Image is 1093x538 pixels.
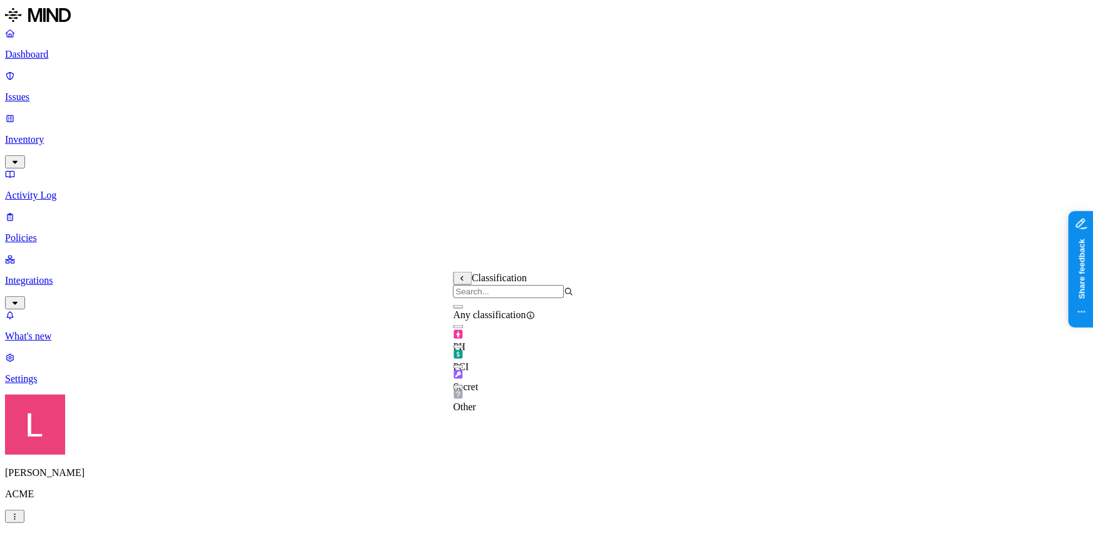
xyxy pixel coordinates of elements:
[453,370,464,380] img: secret.svg
[5,5,71,25] img: MIND
[5,190,1088,201] p: Activity Log
[5,70,1088,103] a: Issues
[5,352,1088,385] a: Settings
[5,91,1088,103] p: Issues
[5,254,1088,308] a: Integrations
[5,113,1088,167] a: Inventory
[5,373,1088,385] p: Settings
[5,5,1088,28] a: MIND
[5,395,65,455] img: Landen Brown
[453,285,564,298] input: Search...
[5,232,1088,244] p: Policies
[472,272,527,283] span: Classification
[453,402,476,413] span: Other
[5,309,1088,342] a: What's new
[5,28,1088,60] a: Dashboard
[453,309,526,320] span: Any classification
[453,390,464,400] img: other.svg
[5,275,1088,286] p: Integrations
[5,331,1088,342] p: What's new
[453,349,464,360] img: pci.svg
[5,211,1088,244] a: Policies
[5,168,1088,201] a: Activity Log
[5,49,1088,60] p: Dashboard
[453,329,464,339] img: pii.svg
[5,134,1088,145] p: Inventory
[5,489,1088,500] p: ACME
